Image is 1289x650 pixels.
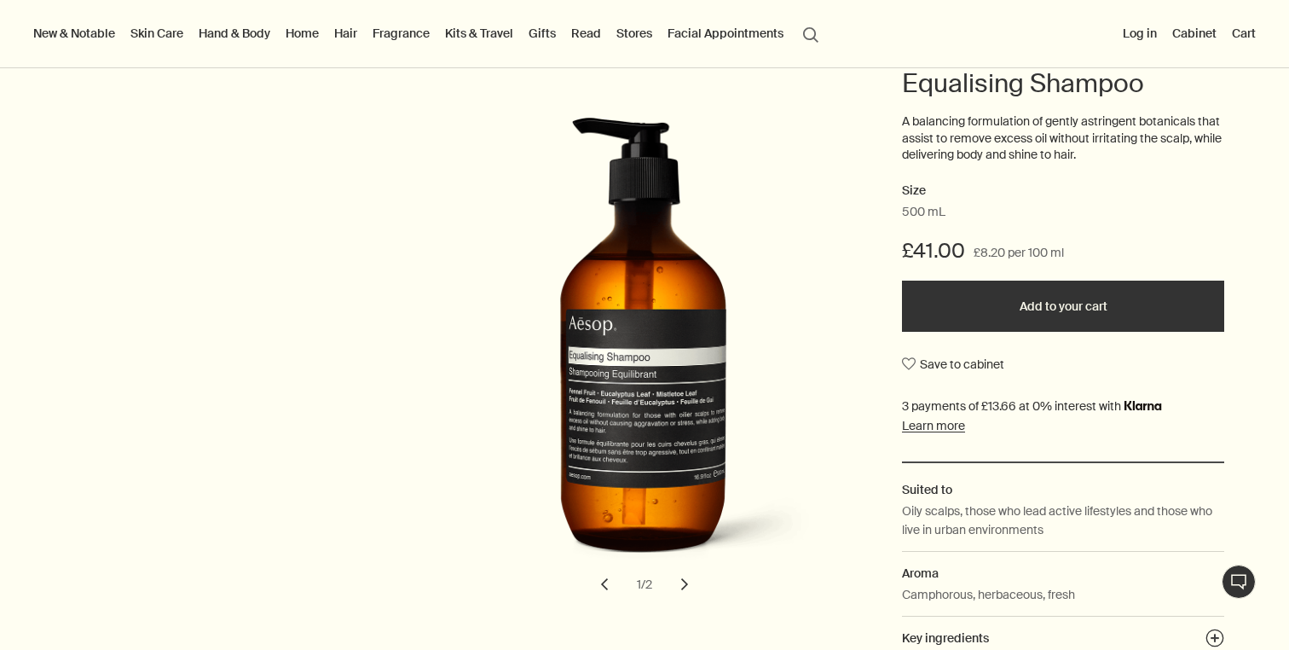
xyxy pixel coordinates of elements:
div: Equalising Shampoo [430,117,859,603]
h1: Equalising Shampoo [902,67,1224,101]
button: New & Notable [30,22,118,44]
h2: Suited to [902,480,1224,499]
a: Gifts [525,22,559,44]
button: next slide [666,566,703,603]
a: Cabinet [1169,22,1220,44]
h2: Size [902,181,1224,201]
span: £8.20 per 100 ml [974,243,1064,264]
button: previous slide [586,566,623,603]
button: Save to cabinet [902,349,1004,380]
a: Home [282,22,322,44]
p: A balancing formulation of gently astringent botanicals that assist to remove excess oil without ... [902,113,1224,164]
a: Fragrance [369,22,433,44]
a: Hair [331,22,361,44]
button: Open search [795,17,826,49]
a: Facial Appointments [664,22,787,44]
img: Back of Equalising Shampoo with pump [462,117,837,582]
span: £41.00 [902,237,965,264]
button: Add to your cart - £41.00 [902,281,1224,332]
p: Oily scalps, those who lead active lifestyles and those who live in urban environments [902,502,1224,540]
p: Camphorous, herbaceous, fresh [902,585,1075,604]
a: Skin Care [127,22,187,44]
span: Key ingredients [902,630,989,646]
button: Stores [613,22,656,44]
button: Log in [1119,22,1160,44]
button: Cart [1228,22,1259,44]
span: 500 mL [902,204,945,221]
h2: Aroma [902,564,1224,583]
a: Hand & Body [195,22,274,44]
a: Kits & Travel [442,22,517,44]
a: Read [568,22,604,44]
button: Live Assistance [1222,565,1256,599]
